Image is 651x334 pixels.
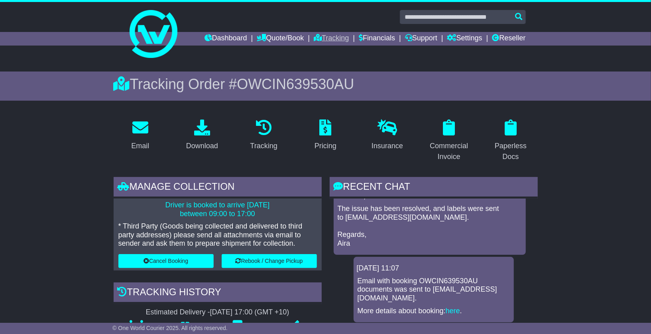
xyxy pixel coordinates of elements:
a: Insurance [366,117,408,154]
a: Financials [359,32,395,46]
a: Settings [447,32,482,46]
button: Rebook / Change Pickup [222,254,317,268]
p: Driver is booked to arrive [DATE] between 09:00 to 17:00 [118,201,317,218]
div: RECENT CHAT [330,177,538,199]
a: Reseller [492,32,525,46]
a: Pricing [309,117,342,154]
p: More details about booking: . [358,307,510,316]
div: Estimated Delivery - [114,308,322,317]
button: Cancel Booking [118,254,214,268]
span: © One World Courier 2025. All rights reserved. [112,325,228,331]
div: Tracking [250,141,277,151]
a: Tracking [314,32,349,46]
div: Email [131,141,149,151]
a: Email [126,117,154,154]
div: Tracking Order # [114,76,538,93]
div: [DATE] 11:07 [357,264,511,273]
div: [DATE] 17:00 (GMT +10) [210,308,289,317]
a: Support [405,32,437,46]
p: * Third Party (Goods being collected and delivered to third party addresses) please send all atta... [118,222,317,248]
div: Tracking history [114,282,322,304]
p: Email with booking OWCIN639530AU documents was sent to [EMAIL_ADDRESS][DOMAIN_NAME]. [358,277,510,303]
div: Insurance [372,141,403,151]
a: Quote/Book [257,32,304,46]
a: Paperless Docs [484,117,538,165]
div: Manage collection [114,177,322,199]
div: Download [186,141,218,151]
div: Commercial Invoice [427,141,471,162]
a: here [446,307,460,315]
a: Dashboard [205,32,247,46]
a: Download [181,117,223,154]
a: Tracking [245,117,282,154]
p: The issue has been resolved, and labels were sent to [EMAIL_ADDRESS][DOMAIN_NAME]. Regards, Aira [338,205,522,248]
a: Commercial Invoice [422,117,476,165]
div: Paperless Docs [489,141,533,162]
div: Pricing [315,141,336,151]
span: OWCIN639530AU [237,76,354,92]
